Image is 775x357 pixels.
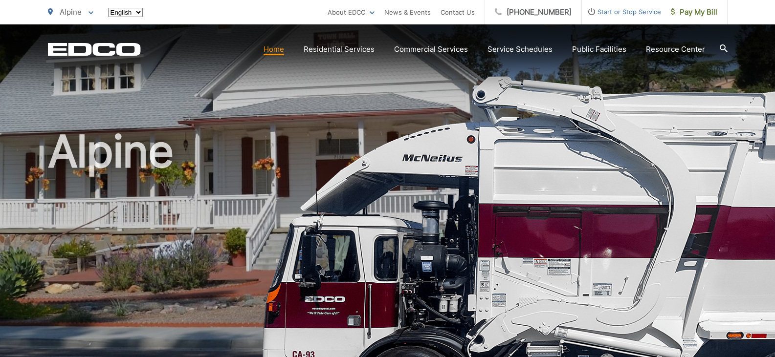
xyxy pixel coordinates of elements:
[264,43,284,55] a: Home
[441,6,475,18] a: Contact Us
[60,7,82,17] span: Alpine
[572,43,626,55] a: Public Facilities
[48,42,141,56] a: EDCD logo. Return to the homepage.
[108,8,143,17] select: Select a language
[394,43,468,55] a: Commercial Services
[646,43,705,55] a: Resource Center
[384,6,431,18] a: News & Events
[487,43,553,55] a: Service Schedules
[304,43,375,55] a: Residential Services
[328,6,375,18] a: About EDCO
[671,6,717,18] span: Pay My Bill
